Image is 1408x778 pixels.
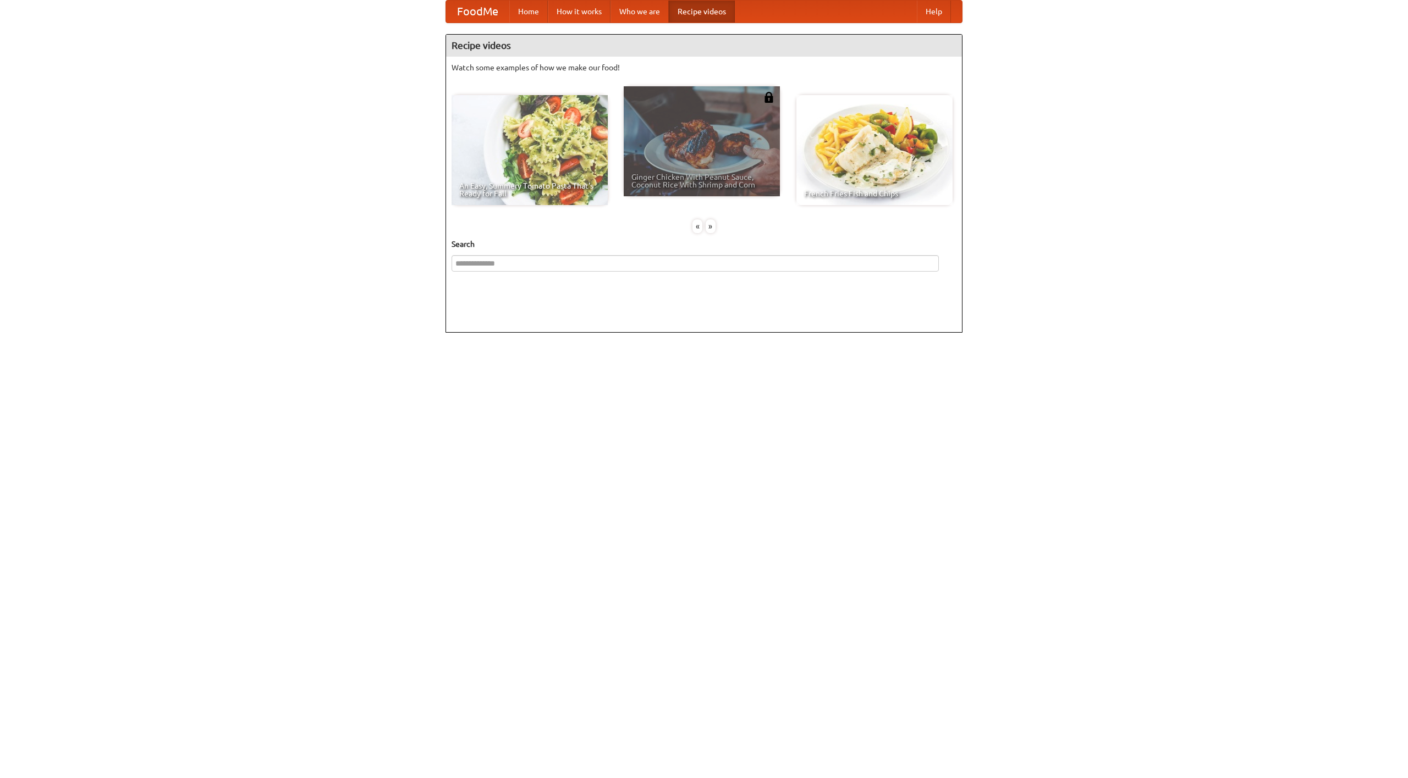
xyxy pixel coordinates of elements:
[917,1,951,23] a: Help
[796,95,953,205] a: French Fries Fish and Chips
[548,1,610,23] a: How it works
[610,1,669,23] a: Who we are
[446,1,509,23] a: FoodMe
[446,35,962,57] h4: Recipe videos
[452,95,608,205] a: An Easy, Summery Tomato Pasta That's Ready for Fall
[692,219,702,233] div: «
[452,239,956,250] h5: Search
[804,190,945,197] span: French Fries Fish and Chips
[669,1,735,23] a: Recipe videos
[452,62,956,73] p: Watch some examples of how we make our food!
[706,219,716,233] div: »
[459,182,600,197] span: An Easy, Summery Tomato Pasta That's Ready for Fall
[509,1,548,23] a: Home
[763,92,774,103] img: 483408.png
